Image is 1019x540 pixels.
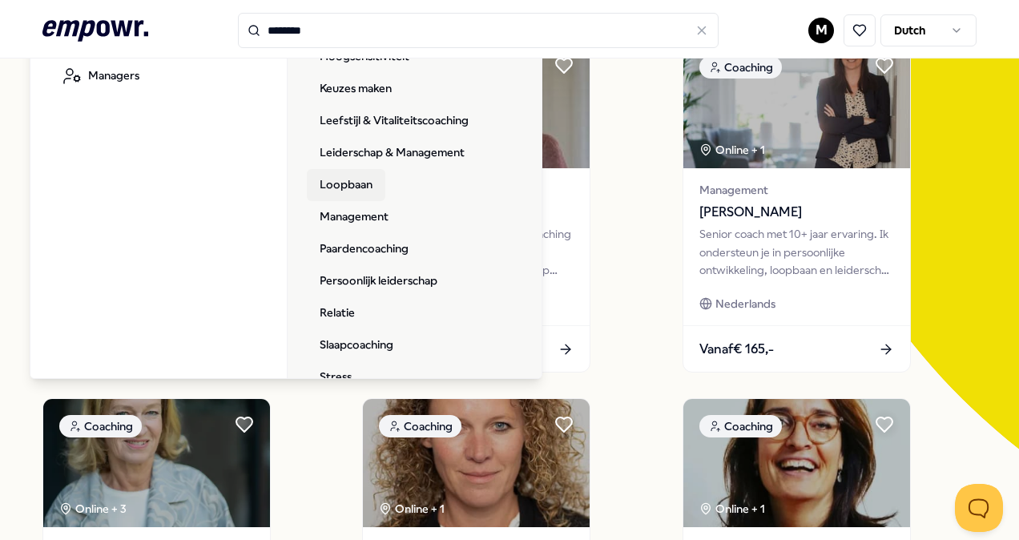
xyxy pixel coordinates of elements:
div: Coaching [59,415,142,437]
div: Online + 1 [379,500,445,518]
input: Search for products, categories or subcategories [238,13,719,48]
a: Relatie [307,297,368,329]
button: M [808,18,834,43]
div: Online + 1 [699,141,765,159]
div: Coaching [699,415,782,437]
a: Persoonlijk leiderschap [307,265,450,297]
a: Keuzes maken [307,73,405,105]
span: Vanaf € 165,- [699,339,774,360]
span: [PERSON_NAME] [699,202,894,223]
span: Managers [88,66,139,84]
a: Loopbaan [307,169,385,201]
img: package image [683,399,910,527]
a: package imageCoachingOnline + 1Management[PERSON_NAME]Senior coach met 10+ jaar ervaring. Ik onde... [683,39,911,373]
img: package image [43,399,270,527]
a: Management [307,201,401,233]
div: Coaching [699,56,782,79]
span: Nederlands [715,295,775,312]
div: Coaching [379,415,461,437]
a: Stress [307,361,365,393]
a: Managers [50,60,152,92]
div: Online + 3 [59,500,127,518]
a: Slaapcoaching [307,329,406,361]
img: package image [683,40,910,168]
div: Senior coach met 10+ jaar ervaring. Ik ondersteun je in persoonlijke ontwikkeling, loopbaan en le... [699,225,894,279]
a: Leefstijl & Vitaliteitscoaching [307,105,481,137]
img: package image [363,399,590,527]
div: Online + 1 [699,500,765,518]
span: Management [699,181,894,199]
iframe: Help Scout Beacon - Open [955,484,1003,532]
a: Paardencoaching [307,233,421,265]
a: Leiderschap & Management [307,137,477,169]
